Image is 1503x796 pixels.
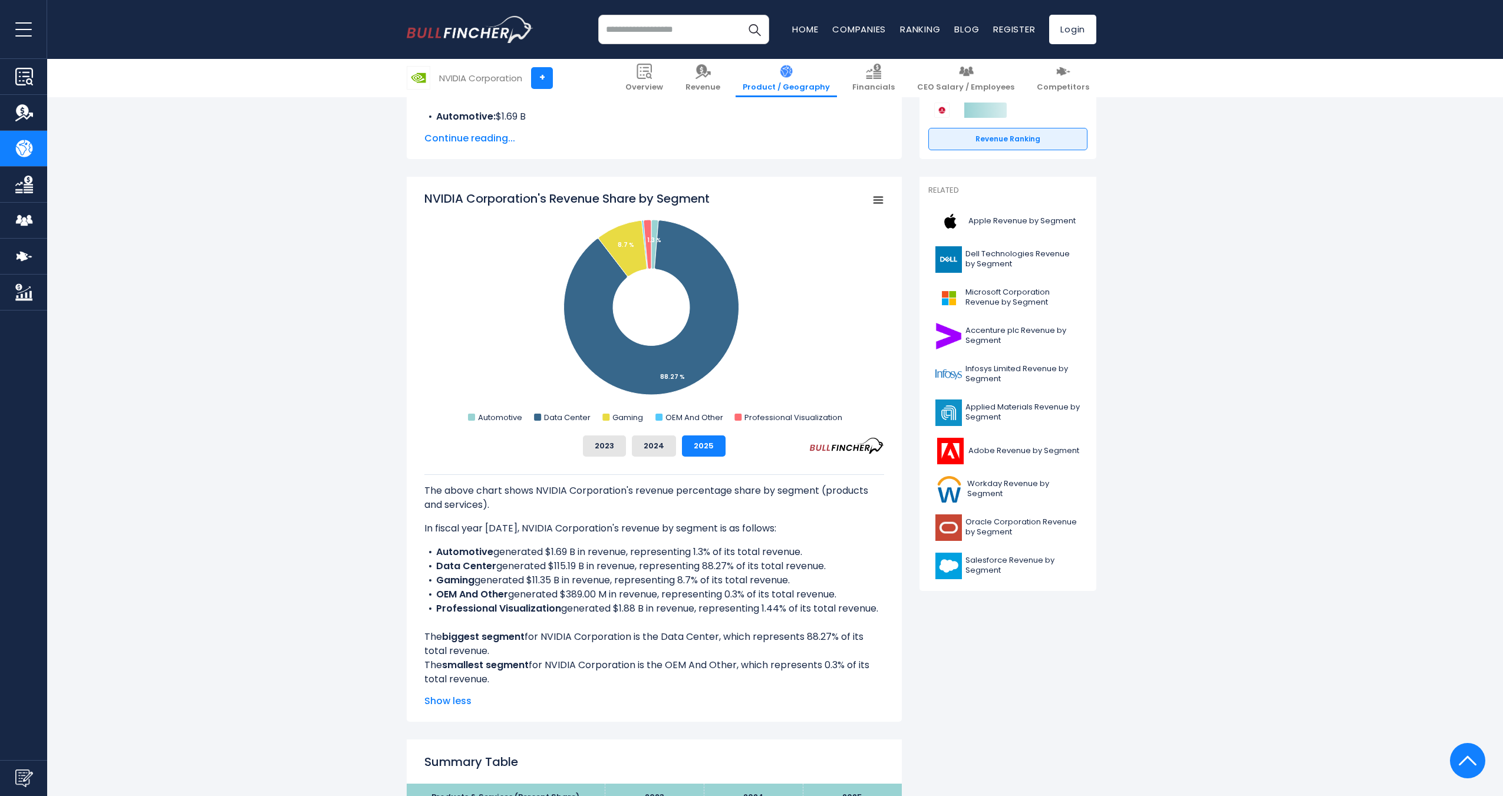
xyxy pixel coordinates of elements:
b: Data Center [436,559,496,573]
span: Apple Revenue by Segment [968,216,1076,226]
img: INFY logo [935,361,962,388]
a: Product / Geography [736,59,837,97]
text: Data Center [544,412,591,423]
span: Accenture plc Revenue by Segment [965,326,1080,346]
span: CEO Salary / Employees [917,82,1014,93]
a: Overview [618,59,670,97]
p: Related [928,186,1087,196]
img: Broadcom competitors logo [934,103,950,118]
a: Ranking [900,23,940,35]
span: Overview [625,82,663,93]
button: 2023 [583,435,626,457]
li: $1.69 B [424,110,884,124]
a: Dell Technologies Revenue by Segment [928,243,1087,276]
tspan: 1.3 % [647,236,661,245]
img: MSFT logo [935,285,962,311]
tspan: 8.7 % [618,240,634,249]
a: Accenture plc Revenue by Segment [928,320,1087,352]
a: Financials [845,59,902,97]
li: generated $1.69 B in revenue, representing 1.3% of its total revenue. [424,545,884,559]
span: Infosys Limited Revenue by Segment [965,364,1080,384]
span: Show less [424,694,884,708]
span: Adobe Revenue by Segment [968,446,1079,456]
div: The for NVIDIA Corporation is the Data Center, which represents 88.27% of its total revenue. The ... [424,474,884,686]
img: ORCL logo [935,514,962,541]
span: Salesforce Revenue by Segment [965,556,1080,576]
span: Dell Technologies Revenue by Segment [965,249,1080,269]
a: Home [792,23,818,35]
p: The above chart shows NVIDIA Corporation's revenue percentage share by segment (products and serv... [424,484,884,512]
a: Go to homepage [407,16,533,43]
a: Salesforce Revenue by Segment [928,550,1087,582]
text: OEM And Other [665,412,723,423]
a: + [531,67,553,89]
img: CRM logo [935,553,962,579]
img: NVDA logo [407,67,430,89]
a: Adobe Revenue by Segment [928,435,1087,467]
li: generated $11.35 B in revenue, representing 8.7% of its total revenue. [424,573,884,587]
a: Login [1049,15,1096,44]
img: AMAT logo [935,399,962,426]
button: 2024 [632,435,676,457]
span: Product / Geography [743,82,830,93]
img: ACN logo [935,323,962,349]
a: Register [993,23,1035,35]
text: Professional Visualization [744,412,842,423]
img: AAPL logo [935,208,965,234]
a: Oracle Corporation Revenue by Segment [928,511,1087,544]
a: Companies [832,23,886,35]
b: Automotive: [436,110,496,123]
b: biggest segment [442,630,525,643]
a: Apple Revenue by Segment [928,205,1087,237]
li: generated $389.00 M in revenue, representing 0.3% of its total revenue. [424,587,884,602]
b: smallest segment [442,658,529,672]
button: 2025 [682,435,726,457]
a: Revenue Ranking [928,128,1087,150]
a: Competitors [1030,59,1096,97]
a: Workday Revenue by Segment [928,473,1087,506]
img: bullfincher logo [407,16,533,43]
b: Automotive [436,545,493,559]
text: Automotive [478,412,522,423]
img: DELL logo [935,246,962,273]
li: generated $115.19 B in revenue, representing 88.27% of its total revenue. [424,559,884,573]
span: Microsoft Corporation Revenue by Segment [965,288,1080,308]
a: Infosys Limited Revenue by Segment [928,358,1087,391]
span: Oracle Corporation Revenue by Segment [965,517,1080,537]
div: NVIDIA Corporation [439,71,522,85]
img: ADBE logo [935,438,965,464]
a: Microsoft Corporation Revenue by Segment [928,282,1087,314]
span: Workday Revenue by Segment [967,479,1080,499]
span: Applied Materials Revenue by Segment [965,402,1080,422]
a: Revenue [678,59,727,97]
a: Blog [954,23,979,35]
span: Financials [852,82,895,93]
span: Revenue [685,82,720,93]
span: Competitors [1037,82,1089,93]
text: Gaming [612,412,643,423]
span: Continue reading... [424,131,884,146]
img: WDAY logo [935,476,964,503]
tspan: 88.27 % [660,372,685,381]
a: CEO Salary / Employees [910,59,1021,97]
li: generated $1.88 B in revenue, representing 1.44% of its total revenue. [424,602,884,616]
h2: Summary Table [424,753,884,771]
p: In fiscal year [DATE], NVIDIA Corporation's revenue by segment is as follows: [424,521,884,536]
b: Professional Visualization [436,602,561,615]
b: Gaming [436,573,474,587]
tspan: NVIDIA Corporation's Revenue Share by Segment [424,190,710,207]
svg: NVIDIA Corporation's Revenue Share by Segment [424,190,884,426]
b: OEM And Other [436,587,508,601]
a: Applied Materials Revenue by Segment [928,397,1087,429]
button: Search [740,15,769,44]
